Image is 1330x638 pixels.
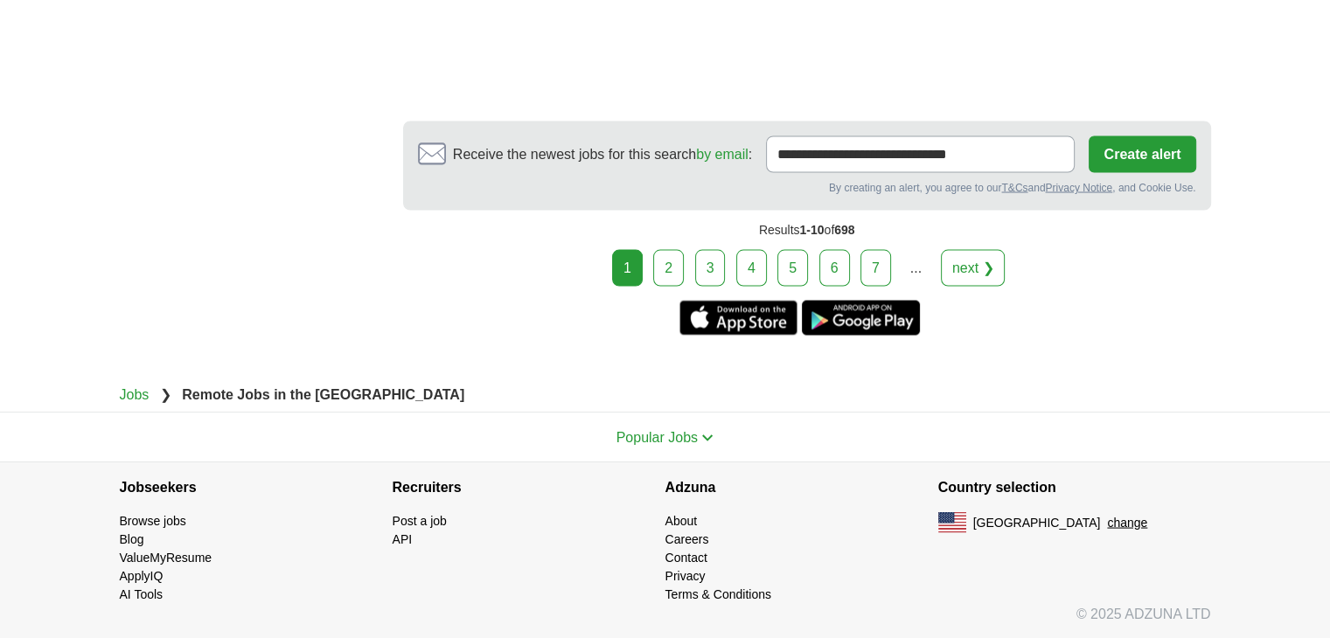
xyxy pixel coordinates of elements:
div: 1 [612,249,643,286]
a: ApplyIQ [120,568,164,582]
a: ValueMyResume [120,550,212,564]
a: Get the Android app [802,300,920,335]
a: 6 [819,249,850,286]
a: 3 [695,249,726,286]
a: Blog [120,531,144,545]
a: 5 [777,249,808,286]
span: [GEOGRAPHIC_DATA] [973,513,1101,531]
a: Privacy [665,568,706,582]
img: US flag [938,511,966,532]
img: toggle icon [701,433,714,441]
span: 1-10 [799,222,824,236]
a: T&Cs [1001,181,1027,193]
a: 2 [653,249,684,286]
div: ... [898,250,933,285]
span: Receive the newest jobs for this search : [453,143,752,164]
button: Create alert [1089,135,1195,172]
span: Popular Jobs [616,429,698,444]
span: 698 [834,222,854,236]
div: Results of [403,210,1211,249]
div: © 2025 ADZUNA LTD [106,603,1225,638]
a: by email [696,146,749,161]
span: ❯ [160,386,171,401]
a: AI Tools [120,586,164,600]
a: API [393,531,413,545]
h4: Country selection [938,462,1211,511]
a: Jobs [120,386,150,401]
strong: Remote Jobs in the [GEOGRAPHIC_DATA] [182,386,464,401]
div: By creating an alert, you agree to our and , and Cookie Use. [418,179,1196,195]
a: Browse jobs [120,513,186,527]
button: change [1107,513,1147,531]
a: Contact [665,550,707,564]
a: Privacy Notice [1045,181,1112,193]
a: Careers [665,531,709,545]
a: 7 [860,249,891,286]
a: 4 [736,249,767,286]
a: Terms & Conditions [665,586,771,600]
a: next ❯ [941,249,1006,286]
a: Post a job [393,513,447,527]
a: About [665,513,698,527]
a: Get the iPhone app [679,300,797,335]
